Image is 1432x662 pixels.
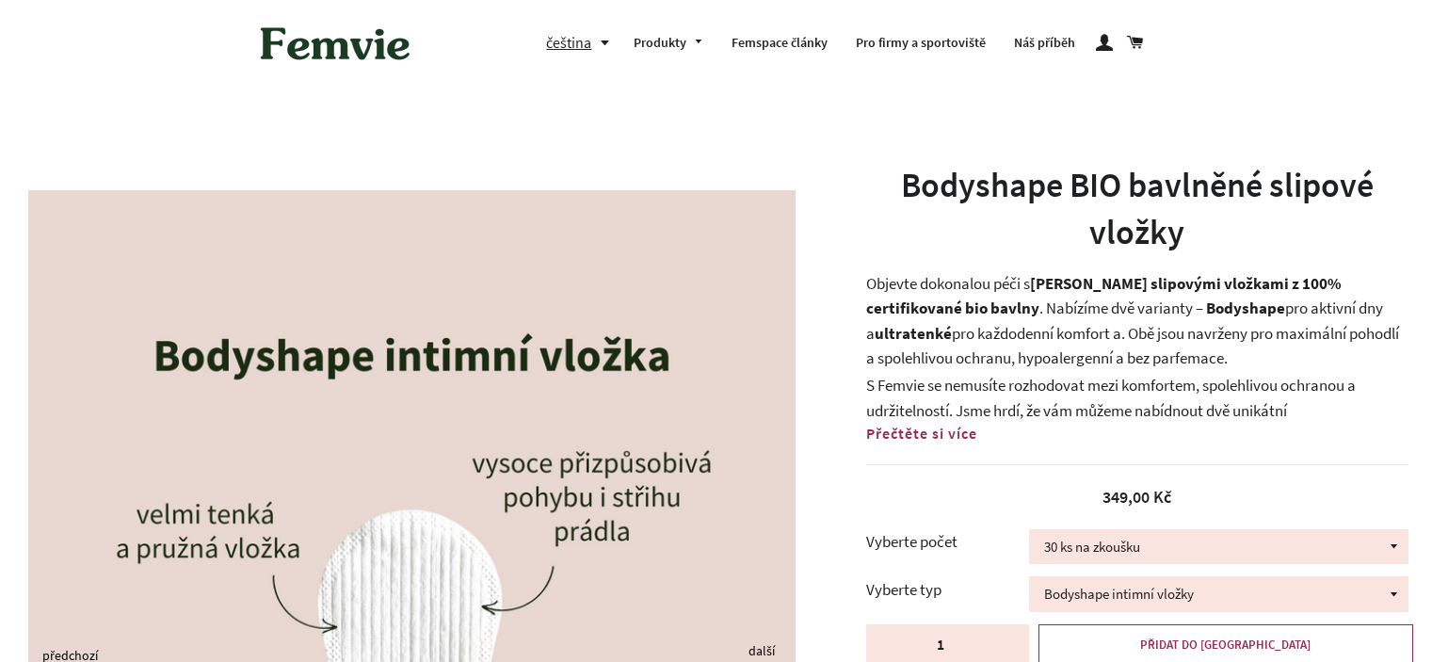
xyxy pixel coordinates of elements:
label: Vyberte typ [866,577,1029,603]
a: Femspace články [717,19,842,68]
strong: u [875,323,884,344]
button: Previous [42,655,52,660]
span: . Nabízíme dvě varianty – [1039,298,1203,318]
button: Next [748,651,758,655]
span: pro aktivní dny a pro každodenní komfort a. Obě jsou navrženy pro maximální pohodlí a spolehlivou... [866,298,1399,368]
img: Femvie [250,14,420,73]
b: ltratenké [884,323,952,344]
span: Přečtěte si více [866,424,977,443]
a: Produkty [619,19,717,68]
b: Bodyshape [1206,298,1285,318]
button: čeština [546,30,619,56]
span: PŘIDAT DO [GEOGRAPHIC_DATA] [1140,637,1311,653]
h1: Bodyshape BIO bavlněné slipové vložky [866,162,1408,257]
a: Pro firmy a sportoviště [842,19,1000,68]
label: Vyberte počet [866,529,1029,555]
b: [PERSON_NAME] slipovými vložkami z 100% certifikované bio bavlny [866,273,1342,319]
span: 349,00 Kč [1102,486,1171,508]
a: Náš příběh [1000,19,1089,68]
span: S Femvie se nemusíte rozhodovat mezi komfortem, spolehlivou ochranou a udržitelností. Jsme hrdí, ... [866,375,1390,471]
span: Objevte dokonalou péči s [866,273,1030,294]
